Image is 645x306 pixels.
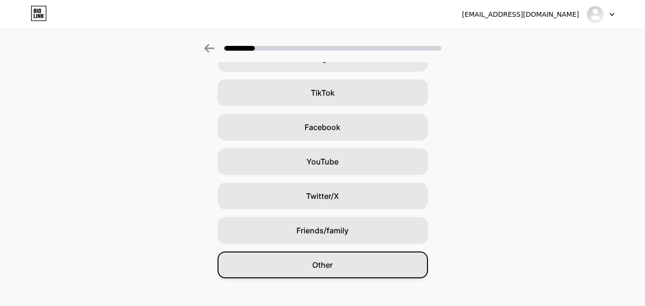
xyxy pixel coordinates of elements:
span: Facebook [305,121,340,133]
span: Twitter/X [306,190,339,202]
span: Other [312,259,333,271]
span: YouTube [306,156,339,167]
img: Roohi Roy [586,5,604,23]
div: [EMAIL_ADDRESS][DOMAIN_NAME] [462,10,579,20]
span: Friends/family [296,225,349,236]
span: TikTok [311,87,335,98]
